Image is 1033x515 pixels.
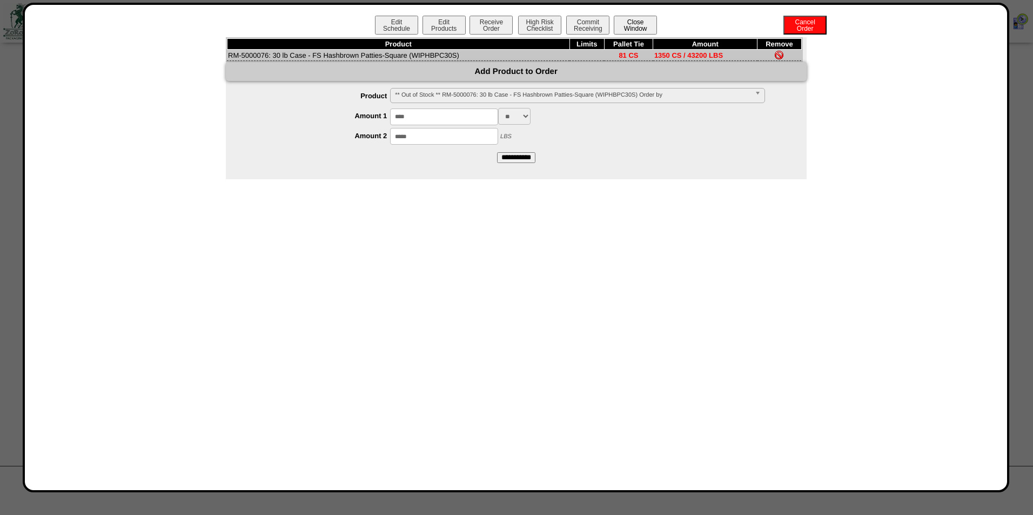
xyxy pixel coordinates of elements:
[757,39,802,50] th: Remove
[613,24,658,32] a: CloseWindow
[614,16,657,35] button: CloseWindow
[247,92,391,100] label: Product
[569,39,604,50] th: Limits
[375,16,418,35] button: EditSchedule
[653,39,757,50] th: Amount
[247,112,391,120] label: Amount 1
[518,16,561,35] button: High RiskChecklist
[227,50,569,61] td: RM-5000076: 30 lb Case - FS Hashbrown Patties-Square (WIPHBPC30S)
[775,51,783,59] img: Remove Item
[422,16,466,35] button: EditProducts
[604,39,653,50] th: Pallet Tie
[654,51,723,59] span: 1350 CS / 43200 LBS
[619,51,638,59] span: 81 CS
[500,133,512,140] span: LBS
[469,16,513,35] button: ReceiveOrder
[247,132,391,140] label: Amount 2
[395,89,750,101] span: ** Out of Stock ** RM-5000076: 30 lb Case - FS Hashbrown Patties-Square (WIPHBPC30S) Order by
[226,62,807,81] div: Add Product to Order
[227,39,569,50] th: Product
[783,16,827,35] button: CancelOrder
[566,16,609,35] button: CommitReceiving
[517,25,564,32] a: High RiskChecklist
